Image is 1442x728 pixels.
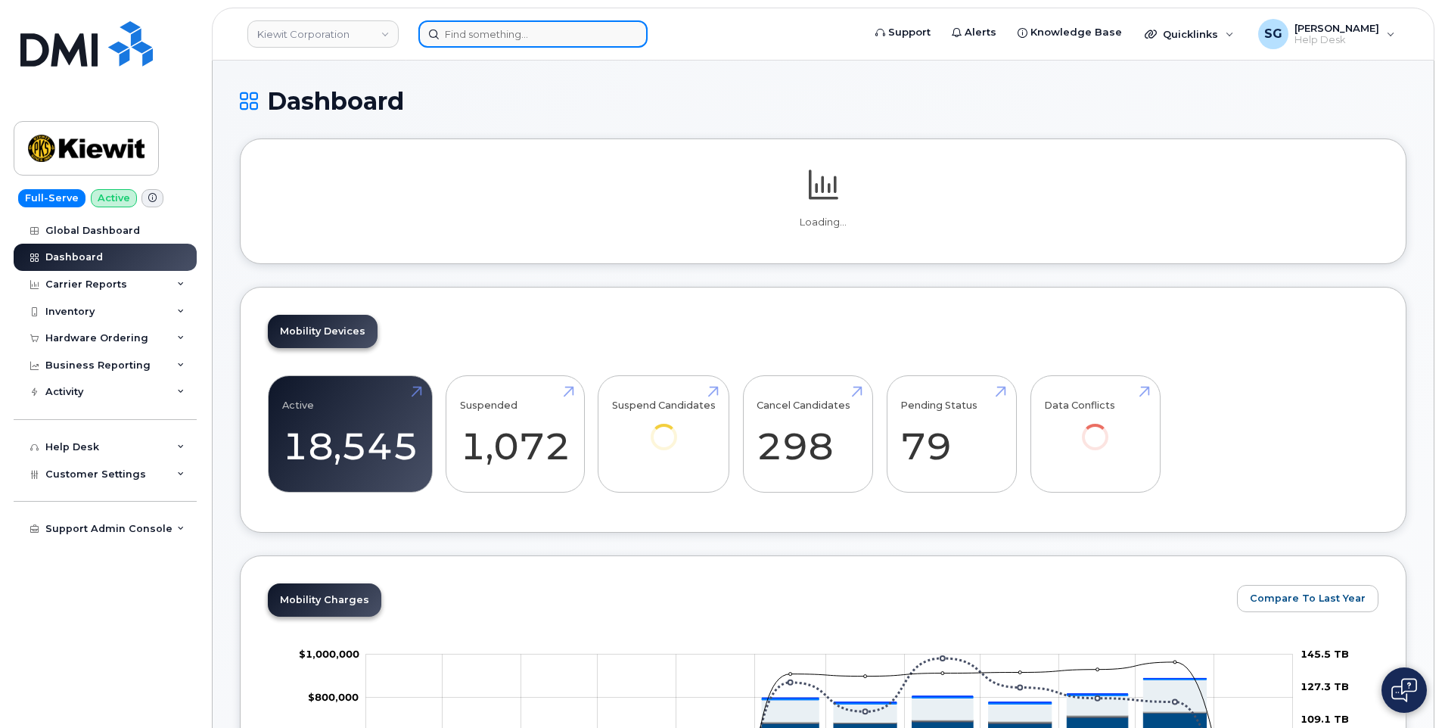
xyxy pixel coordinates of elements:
[308,692,359,704] g: $0
[1391,678,1417,702] img: Open chat
[1044,384,1146,471] a: Data Conflicts
[1301,713,1349,725] tspan: 109.1 TB
[308,692,359,704] tspan: $800,000
[268,583,381,617] a: Mobility Charges
[1301,648,1349,660] tspan: 145.5 TB
[612,384,716,471] a: Suspend Candidates
[282,384,418,484] a: Active 18,545
[299,648,359,660] tspan: $1,000,000
[757,384,859,484] a: Cancel Candidates 298
[268,315,378,348] a: Mobility Devices
[900,384,1002,484] a: Pending Status 79
[1237,585,1378,612] button: Compare To Last Year
[1301,680,1349,692] tspan: 127.3 TB
[299,648,359,660] g: $0
[268,216,1378,229] p: Loading...
[1250,591,1366,605] span: Compare To Last Year
[240,88,1406,114] h1: Dashboard
[460,384,570,484] a: Suspended 1,072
